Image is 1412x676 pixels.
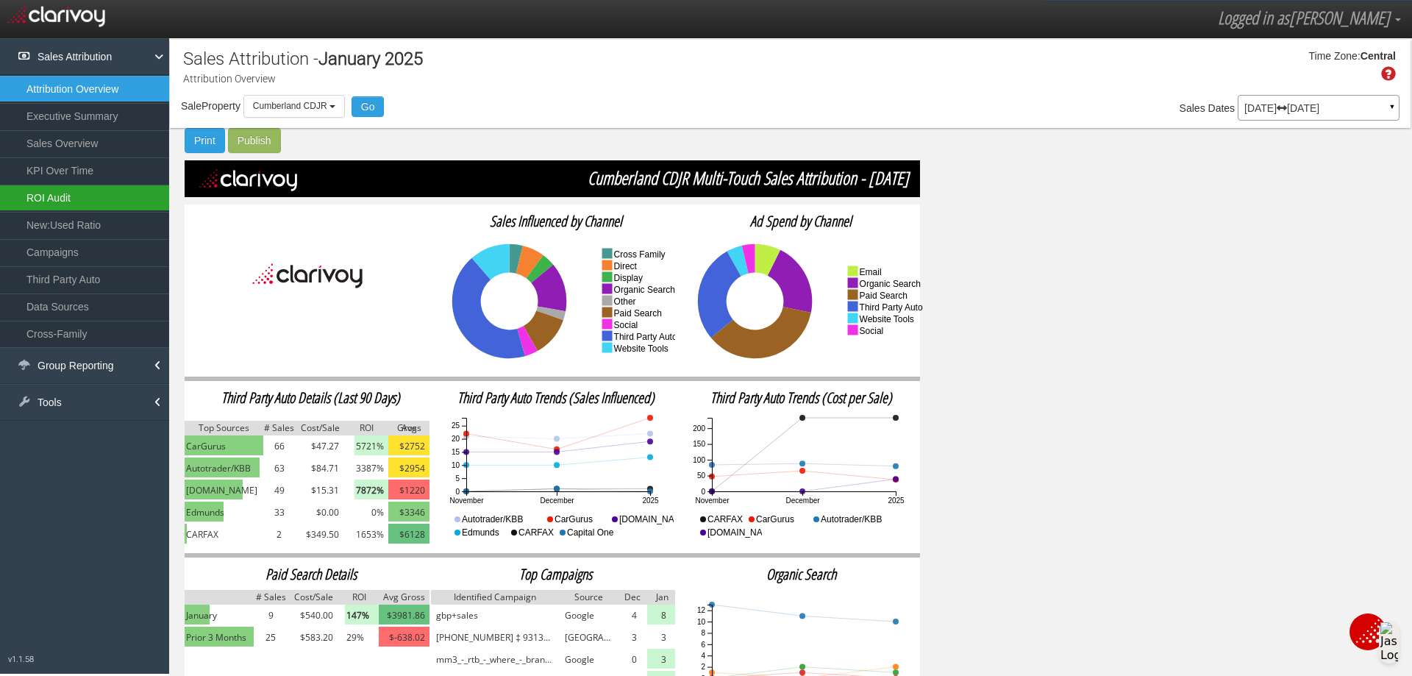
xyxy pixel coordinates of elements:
img: yellow.png [388,458,429,477]
img: grey.png [559,590,618,605]
text: website tools [859,314,913,324]
img: green.png [185,627,254,647]
text: [DOMAIN_NAME] [619,514,690,524]
img: grey.png [339,590,379,605]
text: CarGurus [555,514,593,524]
text: 200 [693,424,705,433]
img: green.png [185,502,224,522]
span: 3 [632,630,637,645]
img: clarivoy logo [7,1,105,27]
text: CARFAX [518,527,554,538]
img: Clarivoy_black_text.png [252,256,363,296]
span: $2752 [399,439,425,454]
td: $583.20 [288,627,339,649]
text: 2025 [888,497,905,505]
text: social [614,320,638,330]
td: 9 [254,605,288,627]
img: grey.png [288,590,339,605]
h1: Sales Attribution - [183,49,423,68]
h2: Sales Influenced by Channel [433,213,678,230]
button: Cumberland CDJR [243,95,345,118]
span: Edmunds [186,505,224,520]
text: email [859,267,881,277]
text: 25 [452,421,460,430]
span: 4 [632,608,637,623]
p: Attribution Overview [183,71,492,86]
img: pink.png [379,627,429,647]
span: Cumberland CDJR Multi-Touch Sales Attribution - [DATE] [174,166,909,191]
img: grey.png [263,421,296,435]
img: light-green.png [354,480,398,499]
text: social [859,326,883,336]
text: [DOMAIN_NAME] [707,527,778,538]
text: November [695,497,730,505]
text: paid search [859,291,907,301]
text: December [785,497,820,505]
text: 2 [701,663,705,671]
text: CARFAX [707,514,743,524]
text: CarGurus [756,514,794,524]
span: [DOMAIN_NAME] [186,483,257,498]
text: third party auto [614,332,677,342]
h2: Third Party Auto Details (Last 90 Days) [188,390,433,406]
text: 5 [456,474,460,483]
img: grey.png [618,590,647,605]
button: Print [185,128,225,153]
text: Autotrader/KBB [462,514,523,524]
text: 4 [701,652,705,660]
span: 7872% [356,483,384,498]
text: display [614,273,643,283]
span: 29% [346,630,364,645]
img: dark-green.png [388,524,429,544]
td: Edmunds [185,502,263,524]
span: organic search [766,564,836,584]
span: Prior 3 Months [186,630,246,645]
text: 15 [452,448,460,456]
td: Google [559,605,618,627]
span: 147% [346,608,369,623]
img: yellow.png [388,435,429,455]
h2: Top Campaigns [433,566,678,583]
text: 0 [456,488,460,496]
text: 12 [697,606,706,614]
img: green.png [185,524,187,544]
img: grey.png [388,421,429,435]
img: light-green.png [647,649,677,669]
td: $15.31 [296,480,345,502]
td: Cumberland Auto Center Gmb Number [559,627,618,649]
td: 25 [254,627,288,649]
span: 3 [661,652,666,667]
img: grey.png [379,590,429,605]
span: 8 [661,608,666,623]
text: Autotrader/KBB [821,514,882,524]
text: 10 [697,618,706,626]
td: gbp+sales [430,605,559,627]
img: grey.png [345,421,388,435]
span: Logged in as [1218,5,1289,29]
td: CarGurus [185,435,263,458]
text: direct [614,261,638,271]
h2: Paid Search Details [188,566,433,583]
text: organic search [859,279,920,289]
text: November [450,497,485,505]
text: 8 [701,629,705,637]
text: cross family [614,249,666,260]
td: 66 [263,435,296,458]
span: Dates [1208,102,1235,114]
h2: Ad Spend by Channel [679,213,924,230]
span: $3346 [399,505,425,520]
td: 931-526-5600 ‡ 9313030613 [430,627,559,649]
td: Cars.com [185,480,263,502]
div: Central [1361,49,1396,64]
td: $84.71 [296,458,345,480]
span: $1220 [399,483,425,498]
img: green.png [185,458,260,477]
img: green.png [185,435,263,455]
td: 49 [263,480,296,502]
span: Cumberland CDJR [253,101,327,111]
text: organic search [614,285,675,295]
td: $349.50 [296,524,345,546]
img: dark-green.png [379,605,429,625]
img: grey.png [254,590,288,605]
span: 2025 [385,49,423,69]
